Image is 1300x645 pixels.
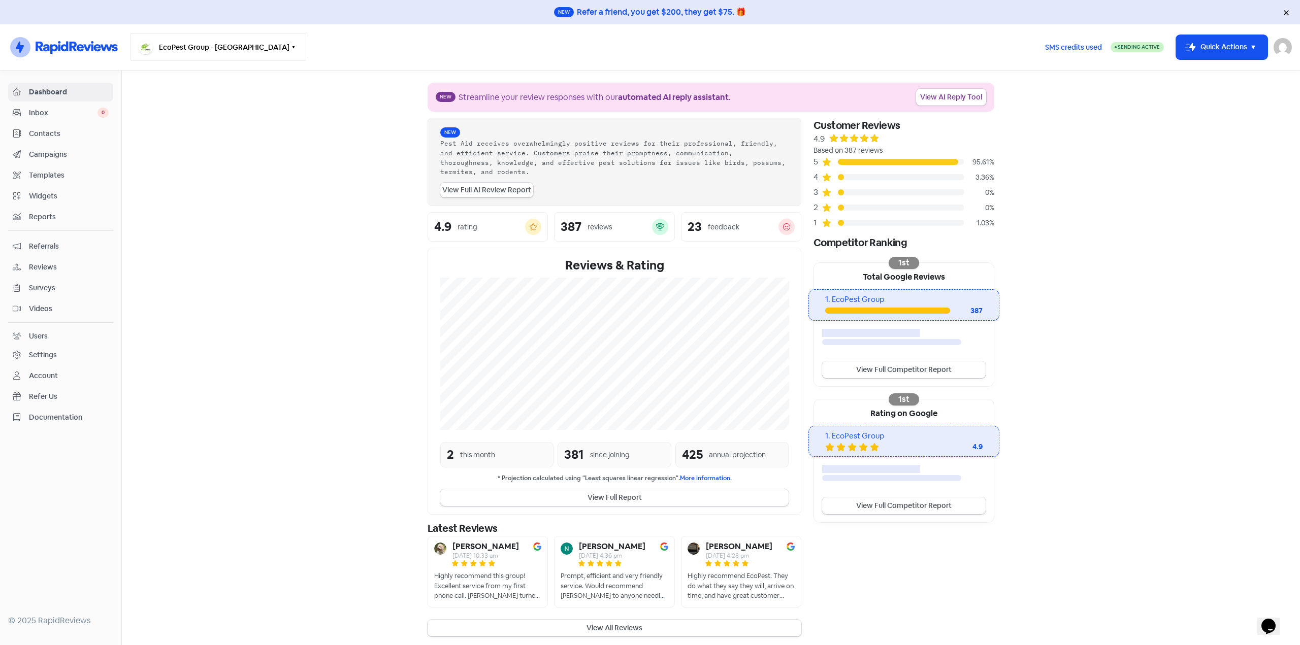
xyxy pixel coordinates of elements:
[130,33,306,61] button: EcoPest Group - [GEOGRAPHIC_DATA]
[8,124,113,143] a: Contacts
[458,222,477,232] div: rating
[706,542,772,551] b: [PERSON_NAME]
[8,83,113,101] a: Dashboard
[1257,604,1290,635] iframe: chat widget
[708,222,739,232] div: feedback
[29,87,109,97] span: Dashboard
[688,571,795,601] div: Highly recommend EcoPest. They do what they say they will, arrive on time, and have great custome...
[964,157,994,167] div: 95.61%
[1045,42,1102,53] span: SMS credits used
[29,170,109,181] span: Templates
[29,128,109,139] span: Contacts
[680,474,732,482] a: More information.
[8,258,113,277] a: Reviews
[29,391,109,402] span: Refer Us
[688,542,700,555] img: Avatar
[440,473,789,483] small: * Projection calculated using "Least squares linear regression".
[447,446,454,464] div: 2
[29,149,109,160] span: Campaigns
[8,408,113,427] a: Documentation
[428,620,801,636] button: View All Reviews
[889,257,919,269] div: 1st
[440,489,789,506] button: View Full Report
[564,446,584,464] div: 381
[8,615,113,627] div: © 2025 RapidReviews
[618,92,729,103] b: automated AI reply assistant
[8,387,113,406] a: Refer Us
[814,156,822,168] div: 5
[1111,41,1164,53] a: Sending Active
[440,256,789,275] div: Reviews & Rating
[434,571,541,601] div: Highly recommend this group! Excellent service from my first phone call. [PERSON_NAME] turned up ...
[814,133,825,145] div: 4.9
[822,497,986,514] a: View Full Competitor Report
[428,212,548,242] a: 4.9rating
[29,212,109,222] span: Reports
[29,412,109,423] span: Documentation
[29,331,48,342] div: Users
[1176,35,1267,59] button: Quick Actions
[533,542,541,551] img: Image
[554,7,574,17] span: New
[688,221,702,233] div: 23
[950,305,983,316] div: 387
[440,139,789,177] div: Pest Aid receives overwhelmingly positive reviews for their professional, friendly, and efficient...
[434,221,451,233] div: 4.9
[706,553,772,559] div: [DATE] 4:28 pm
[561,221,581,233] div: 387
[8,104,113,122] a: Inbox 0
[29,191,109,201] span: Widgets
[428,521,801,536] div: Latest Reviews
[579,542,645,551] b: [PERSON_NAME]
[964,218,994,228] div: 1.03%
[29,108,97,118] span: Inbox
[660,542,668,551] img: Image
[8,327,113,346] a: Users
[681,212,801,242] a: 23feedback
[8,145,113,164] a: Campaigns
[1118,44,1160,50] span: Sending Active
[579,553,645,559] div: [DATE] 4:36 pm
[916,89,986,106] a: View AI Reply Tool
[29,241,109,252] span: Referrals
[8,299,113,318] a: Videos
[577,6,746,18] div: Refer a friend, you get $200, they get $75. 🎁
[436,92,456,102] span: New
[459,91,731,104] div: Streamline your review responses with our .
[434,542,446,555] img: Avatar
[8,208,113,226] a: Reports
[964,172,994,183] div: 3.36%
[8,187,113,206] a: Widgets
[97,108,109,118] span: 0
[1036,41,1111,52] a: SMS credits used
[561,542,573,555] img: Avatar
[814,171,822,183] div: 4
[29,350,57,360] div: Settings
[682,446,703,464] div: 425
[29,370,58,381] div: Account
[8,346,113,364] a: Settings
[814,235,994,250] div: Competitor Ranking
[452,542,519,551] b: [PERSON_NAME]
[889,393,919,405] div: 1st
[814,186,822,198] div: 3
[8,279,113,297] a: Surveys
[814,263,994,289] div: Total Google Reviews
[825,294,982,305] div: 1. EcoPest Group
[964,187,994,198] div: 0%
[29,262,109,273] span: Reviews
[1274,38,1292,56] img: User
[814,201,822,214] div: 2
[588,222,612,232] div: reviews
[709,450,766,460] div: annual projection
[825,430,982,442] div: 1. EcoPest Group
[964,202,994,213] div: 0%
[460,450,495,460] div: this month
[561,571,668,601] div: Prompt, efficient and very friendly service. Would recommend [PERSON_NAME] to anyone needing pest...
[787,542,795,551] img: Image
[814,145,994,156] div: Based on 387 reviews
[8,166,113,185] a: Templates
[554,212,674,242] a: 387reviews
[942,442,983,452] div: 4.9
[29,283,109,293] span: Surveys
